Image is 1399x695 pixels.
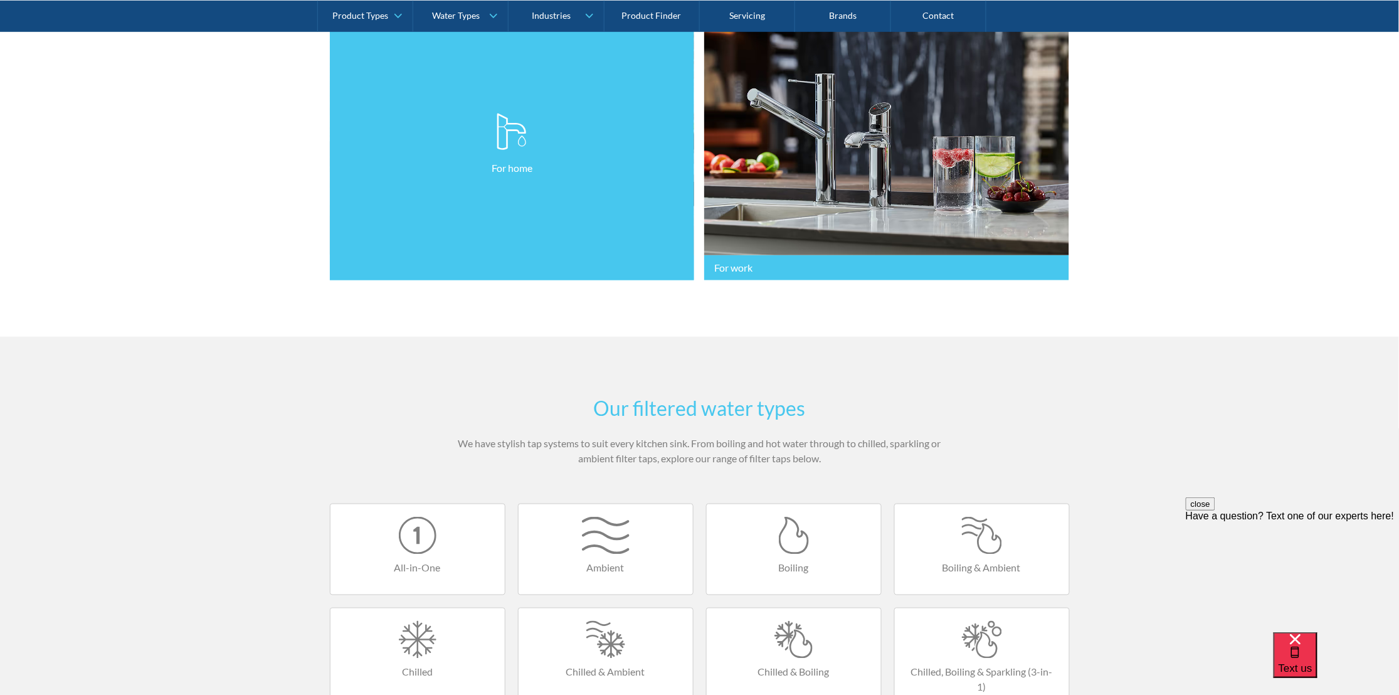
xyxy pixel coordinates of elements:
h4: Boiling [719,561,868,576]
div: Industries [532,10,571,21]
a: All-in-One [330,504,505,595]
h2: Our filtered water types [455,393,944,423]
iframe: podium webchat widget bubble [1274,632,1399,695]
p: For home [492,161,532,176]
h4: Chilled & Ambient [531,665,680,680]
h4: Chilled & Boiling [719,665,868,680]
div: Product Types [332,10,388,21]
a: Ambient [518,504,694,595]
iframe: podium webchat widget prompt [1186,497,1399,648]
h4: Chilled [343,665,492,680]
h4: All-in-One [343,561,492,576]
p: We have stylish tap systems to suit every kitchen sink. From boiling and hot water through to chi... [455,436,944,466]
a: Boiling & Ambient [894,504,1070,595]
h4: Boiling & Ambient [907,561,1057,576]
a: Boiling [706,504,882,595]
div: Water Types [432,10,480,21]
h4: Chilled, Boiling & Sparkling (3-in-1) [907,665,1057,695]
a: For home [330,8,695,281]
h4: Ambient [531,561,680,576]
